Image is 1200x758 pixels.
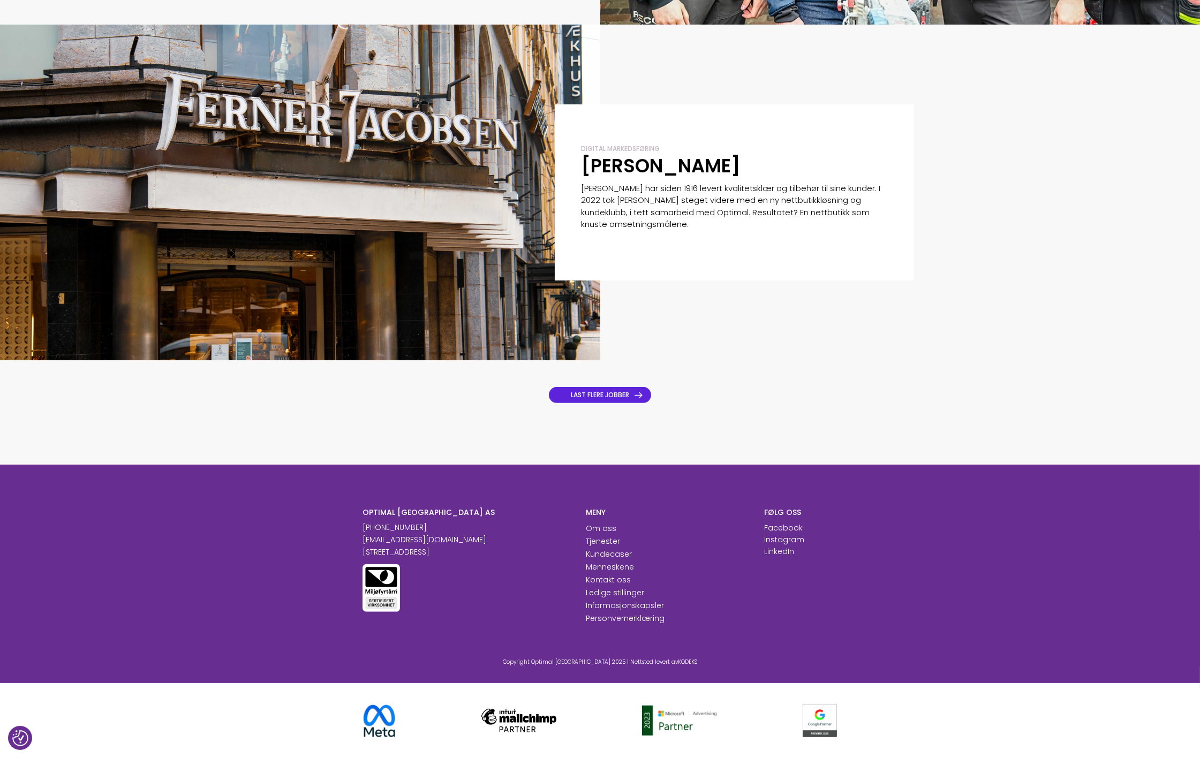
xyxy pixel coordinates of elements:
[549,387,651,403] a: LAST FLERE JOBBER
[764,546,794,557] a: LinkedIn
[630,658,697,666] span: Nettsted levert av
[582,154,887,178] h2: [PERSON_NAME]
[503,658,625,666] span: Copyright Optimal [GEOGRAPHIC_DATA] 2025
[586,587,644,598] a: Ledige stillinger
[363,564,400,612] img: Miljøfyrtårn sertifisert virksomhet
[12,730,28,746] img: Revisit consent button
[764,507,837,517] h6: FØLG OSS
[764,522,803,533] a: Facebook
[586,613,665,624] a: Personvernerklæring
[582,145,887,154] div: Digital markedsføring
[586,600,664,611] a: Informasjonskapsler
[12,730,28,746] button: Samtykkepreferanser
[586,562,634,572] a: Menneskene
[363,547,570,558] p: [STREET_ADDRESS]
[586,549,632,559] a: Kundecaser
[586,507,748,517] h6: MENY
[764,522,803,534] p: Facebook
[582,183,887,231] p: [PERSON_NAME] har siden 1916 levert kvalitetsklær og tilbehør til sine kunder. I 2022 tok [PERSON...
[586,536,620,547] a: Tjenester
[678,658,697,666] a: KODEKS
[764,534,804,545] a: Instagram
[586,574,631,585] a: Kontakt oss
[627,658,629,666] span: |
[363,534,486,545] a: [EMAIL_ADDRESS][DOMAIN_NAME]
[586,523,616,534] a: Om oss
[363,507,570,517] h6: OPTIMAL [GEOGRAPHIC_DATA] AS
